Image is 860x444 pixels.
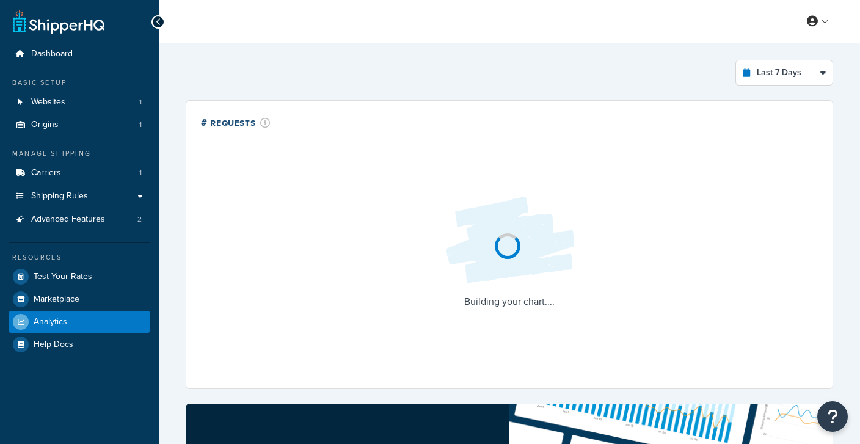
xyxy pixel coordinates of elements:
[139,120,142,130] span: 1
[9,208,150,231] a: Advanced Features2
[9,208,150,231] li: Advanced Features
[436,293,583,310] p: Building your chart....
[31,49,73,59] span: Dashboard
[9,266,150,288] a: Test Your Rates
[9,288,150,310] a: Marketplace
[817,401,848,432] button: Open Resource Center
[139,168,142,178] span: 1
[201,115,271,129] div: # Requests
[9,114,150,136] li: Origins
[34,272,92,282] span: Test Your Rates
[9,78,150,88] div: Basic Setup
[34,340,73,350] span: Help Docs
[9,162,150,184] a: Carriers1
[9,91,150,114] li: Websites
[9,252,150,263] div: Resources
[31,97,65,107] span: Websites
[31,120,59,130] span: Origins
[9,162,150,184] li: Carriers
[31,191,88,202] span: Shipping Rules
[9,43,150,65] a: Dashboard
[34,294,79,305] span: Marketplace
[436,187,583,293] img: Loading...
[139,97,142,107] span: 1
[31,214,105,225] span: Advanced Features
[9,114,150,136] a: Origins1
[34,317,67,327] span: Analytics
[9,185,150,208] a: Shipping Rules
[9,91,150,114] a: Websites1
[31,168,61,178] span: Carriers
[9,148,150,159] div: Manage Shipping
[9,311,150,333] a: Analytics
[9,333,150,355] a: Help Docs
[137,214,142,225] span: 2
